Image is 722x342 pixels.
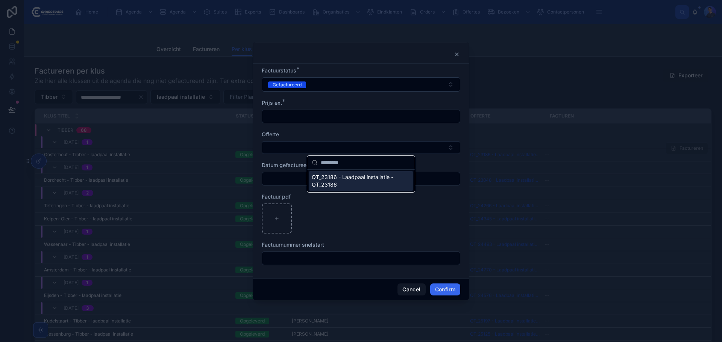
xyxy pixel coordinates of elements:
span: Factuur pdf [262,193,291,200]
div: Gefactureerd [273,81,302,88]
span: Datum gefactureerd [262,162,312,168]
button: Confirm [430,283,460,295]
span: Prijs ex. [262,99,282,106]
span: QT_23186 - Laadpaal installatie - QT_23186 [312,173,401,188]
button: Cancel [397,283,425,295]
span: Factuurstatus [262,67,296,74]
button: Select Button [262,77,460,92]
span: Offerte [262,131,279,137]
button: Select Button [262,141,460,154]
div: Suggestions [307,170,415,192]
span: Factuurnummer snelstart [262,241,324,248]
